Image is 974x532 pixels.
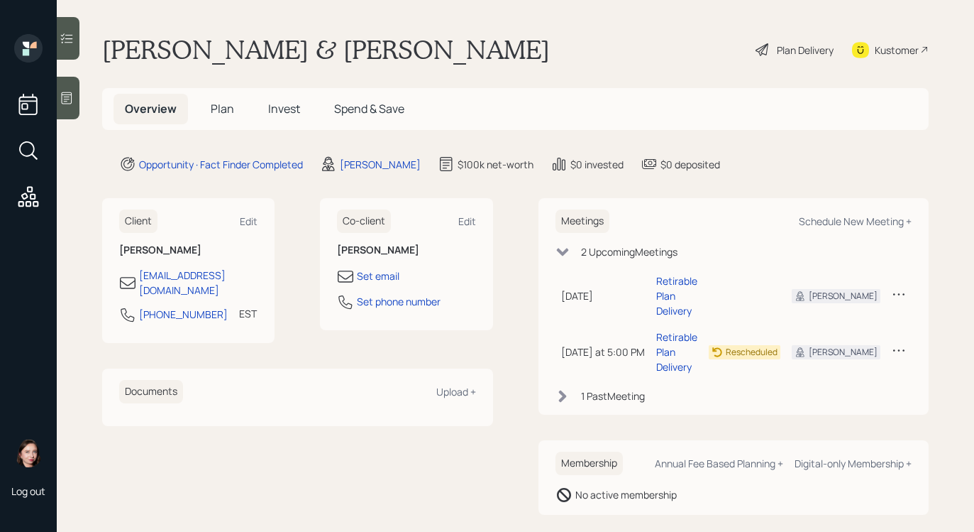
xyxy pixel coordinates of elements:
[125,101,177,116] span: Overview
[875,43,919,58] div: Kustomer
[660,157,720,172] div: $0 deposited
[240,215,258,228] div: Edit
[561,344,645,359] div: [DATE] at 5:00 PM
[436,385,476,398] div: Upload +
[809,346,878,359] div: [PERSON_NAME]
[777,43,834,58] div: Plan Delivery
[11,484,45,498] div: Log out
[340,157,421,172] div: [PERSON_NAME]
[458,157,533,172] div: $100k net-worth
[809,290,878,303] div: [PERSON_NAME]
[575,487,677,502] div: No active membership
[581,389,645,403] div: 1 Past Meeting
[139,268,258,298] div: [EMAIL_ADDRESS][DOMAIN_NAME]
[655,457,783,470] div: Annual Fee Based Planning +
[119,244,258,256] h6: [PERSON_NAME]
[239,306,257,321] div: EST
[119,380,183,403] h6: Documents
[357,268,399,283] div: Set email
[14,439,43,467] img: aleksandra-headshot.png
[268,101,300,116] span: Invest
[726,346,777,359] div: Rescheduled
[561,288,645,303] div: [DATE]
[337,210,391,233] h6: Co-client
[555,452,623,475] h6: Membership
[139,307,228,322] div: [PHONE_NUMBER]
[139,157,303,172] div: Opportunity · Fact Finder Completed
[334,101,404,116] span: Spend & Save
[656,273,698,318] div: Retirable Plan Delivery
[570,157,624,172] div: $0 invested
[581,244,677,259] div: 2 Upcoming Meeting s
[211,101,234,116] span: Plan
[458,215,476,228] div: Edit
[555,210,609,233] h6: Meetings
[102,34,550,65] h1: [PERSON_NAME] & [PERSON_NAME]
[119,210,157,233] h6: Client
[799,215,912,228] div: Schedule New Meeting +
[656,330,698,374] div: Retirable Plan Delivery
[357,294,441,309] div: Set phone number
[795,457,912,470] div: Digital-only Membership +
[337,244,475,256] h6: [PERSON_NAME]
